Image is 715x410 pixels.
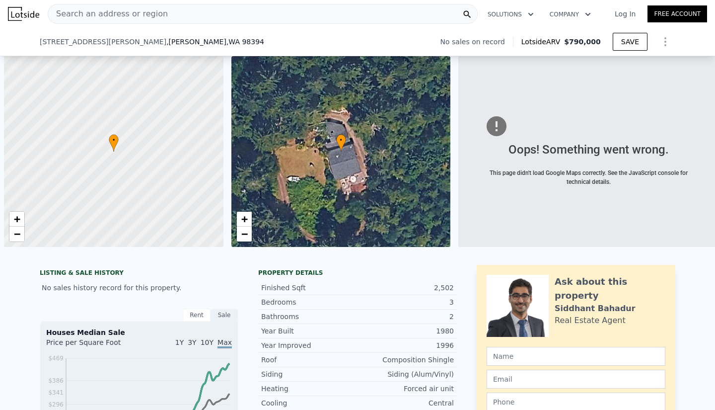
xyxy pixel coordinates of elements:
[201,338,214,346] span: 10Y
[261,384,357,394] div: Heating
[357,326,454,336] div: 1980
[440,37,513,47] div: No sales on record
[9,227,24,242] a: Zoom out
[241,228,247,240] span: −
[336,134,346,152] div: •
[241,213,247,225] span: +
[261,326,357,336] div: Year Built
[8,7,39,21] img: Lotside
[48,377,64,384] tspan: $386
[109,136,119,145] span: •
[188,338,196,346] span: 3Y
[357,312,454,322] div: 2
[555,275,665,303] div: Ask about this property
[261,297,357,307] div: Bedrooms
[48,401,64,408] tspan: $296
[521,37,564,47] span: Lotside ARV
[357,369,454,379] div: Siding (Alum/Vinyl)
[480,5,542,23] button: Solutions
[14,213,20,225] span: +
[357,384,454,394] div: Forced air unit
[647,5,707,22] a: Free Account
[40,269,238,279] div: LISTING & SALE HISTORY
[48,8,168,20] span: Search an address or region
[48,389,64,396] tspan: $341
[258,269,457,277] div: Property details
[357,355,454,365] div: Composition Shingle
[226,38,264,46] span: , WA 98394
[237,212,252,227] a: Zoom in
[487,370,665,389] input: Email
[46,328,232,337] div: Houses Median Sale
[261,340,357,350] div: Year Improved
[175,338,184,346] span: 1Y
[237,227,252,242] a: Zoom out
[261,312,357,322] div: Bathrooms
[613,33,647,51] button: SAVE
[655,32,675,52] button: Show Options
[109,134,119,152] div: •
[357,297,454,307] div: 3
[542,5,599,23] button: Company
[357,398,454,408] div: Central
[166,37,264,47] span: , [PERSON_NAME]
[357,340,454,350] div: 1996
[40,279,238,297] div: No sales history record for this property.
[48,355,64,362] tspan: $469
[9,212,24,227] a: Zoom in
[487,141,691,159] div: Oops! Something went wrong.
[487,168,691,186] div: This page didn't load Google Maps correctly. See the JavaScript console for technical details.
[261,283,357,293] div: Finished Sqft
[261,398,357,408] div: Cooling
[555,315,626,327] div: Real Estate Agent
[46,337,139,353] div: Price per Square Foot
[261,369,357,379] div: Siding
[14,228,20,240] span: −
[357,283,454,293] div: 2,502
[603,9,647,19] a: Log In
[40,37,166,47] span: [STREET_ADDRESS][PERSON_NAME]
[261,355,357,365] div: Roof
[555,303,636,315] div: Siddhant Bahadur
[217,338,232,348] span: Max
[487,347,665,366] input: Name
[336,136,346,145] span: •
[564,38,601,46] span: $790,000
[211,309,238,322] div: Sale
[183,309,211,322] div: Rent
